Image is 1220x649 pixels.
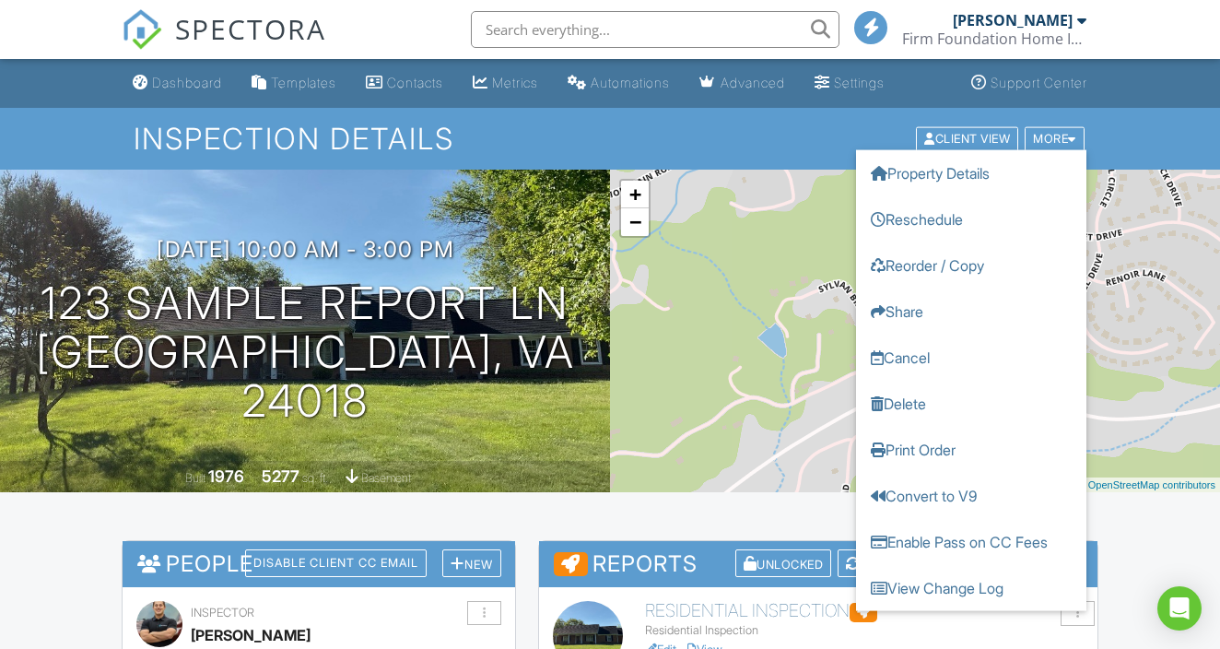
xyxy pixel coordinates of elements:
[134,123,1086,155] h1: Inspection Details
[471,11,839,48] input: Search everything...
[152,75,222,90] div: Dashboard
[964,66,1095,100] a: Support Center
[856,472,1086,518] a: Convert to V9
[721,75,785,90] div: Advanced
[492,75,538,90] div: Metrics
[916,126,1018,151] div: Client View
[271,75,336,90] div: Templates
[807,66,892,100] a: Settings
[1078,479,1215,490] a: © OpenStreetMap contributors
[856,242,1086,288] a: Reorder / Copy
[834,75,885,90] div: Settings
[387,75,443,90] div: Contacts
[838,549,932,578] div: Undelete
[122,25,326,64] a: SPECTORA
[856,334,1086,380] a: Cancel
[122,9,162,50] img: The Best Home Inspection Software - Spectora
[191,621,311,649] div: [PERSON_NAME]
[735,549,832,578] div: Unlocked
[856,426,1086,472] a: Print Order
[125,66,229,100] a: Dashboard
[29,279,581,425] h1: 123 Sample Report Ln [GEOGRAPHIC_DATA], VA 24018
[244,66,344,100] a: Templates
[621,208,649,236] a: Zoom out
[539,541,1097,587] h3: Reports
[914,131,1023,145] a: Client View
[1025,126,1085,151] div: More
[856,564,1086,610] a: View Change Log
[953,11,1073,29] div: [PERSON_NAME]
[560,66,677,100] a: Automations (Basic)
[629,210,641,233] span: −
[856,380,1086,426] a: Delete
[191,606,254,619] span: Inspector
[645,601,1084,621] h6: Residential Inspection
[856,149,1086,195] a: Property Details
[692,66,792,100] a: Advanced
[157,237,454,262] h3: [DATE] 10:00 am - 3:00 pm
[175,9,326,48] span: SPECTORA
[185,471,205,485] span: Built
[645,623,1084,638] div: Residential Inspection
[465,66,545,100] a: Metrics
[856,518,1086,564] a: Enable Pass on CC Fees
[856,288,1086,334] a: Share
[902,29,1086,48] div: Firm Foundation Home Inspections
[629,183,641,206] span: +
[208,466,244,486] div: 1976
[991,75,1087,90] div: Support Center
[358,66,451,100] a: Contacts
[645,601,1084,638] a: Residential Inspection Residential Inspection
[591,75,670,90] div: Automations
[442,549,501,578] div: New
[245,549,427,577] div: Disable Client CC Email
[1157,586,1202,631] div: Open Intercom Messenger
[361,471,411,485] span: basement
[621,181,649,208] a: Zoom in
[123,541,514,586] h3: People
[262,466,299,486] div: 5277
[856,195,1086,242] a: Reschedule
[302,471,328,485] span: sq. ft.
